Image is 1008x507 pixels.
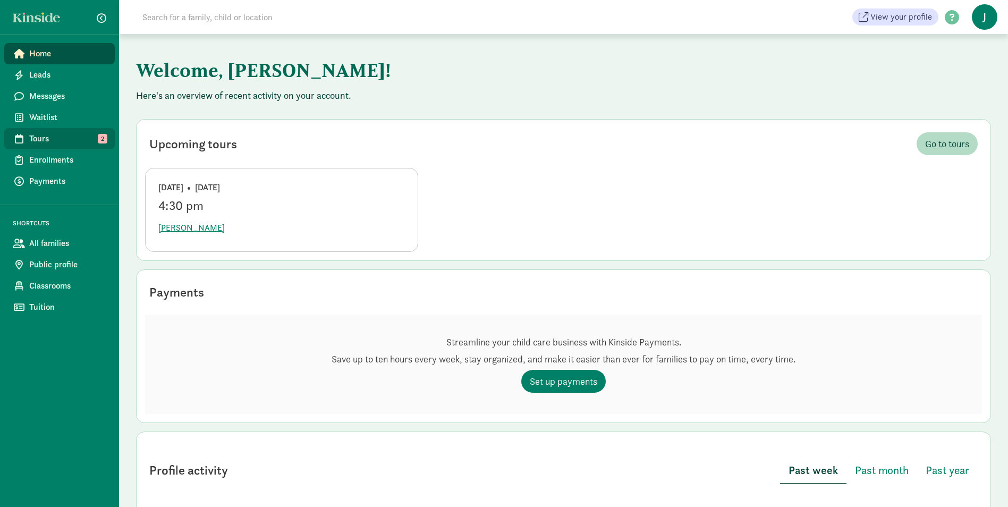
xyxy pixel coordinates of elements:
a: Public profile [4,254,115,275]
a: Home [4,43,115,64]
button: Past week [780,458,846,484]
span: Messages [29,90,106,103]
div: [DATE] • [DATE] [158,181,405,194]
a: All families [4,233,115,254]
span: [PERSON_NAME] [158,222,225,234]
span: View your profile [870,11,932,23]
h1: Welcome, [PERSON_NAME]! [136,51,662,89]
a: Messages [4,86,115,107]
a: Set up payments [521,370,606,393]
div: 4:30 pm [158,198,405,213]
div: Upcoming tours [149,134,237,154]
p: Streamline your child care business with Kinside Payments. [332,336,795,349]
a: Payments [4,171,115,192]
a: Tuition [4,297,115,318]
a: Tours 2 [4,128,115,149]
p: Save up to ten hours every week, stay organized, and make it easier than ever for families to pay... [332,353,795,366]
a: Waitlist [4,107,115,128]
span: Public profile [29,258,106,271]
span: Past month [855,462,909,479]
a: Go to tours [917,132,978,155]
a: Enrollments [4,149,115,171]
span: Tuition [29,301,106,314]
span: Go to tours [925,137,969,151]
span: Home [29,47,106,60]
a: Leads [4,64,115,86]
span: Enrollments [29,154,106,166]
span: Past year [926,462,969,479]
span: Waitlist [29,111,106,124]
div: Payments [149,283,204,302]
p: Here's an overview of recent activity on your account. [136,89,991,102]
button: Past year [917,458,978,483]
button: [PERSON_NAME] [158,217,225,239]
span: Tours [29,132,106,145]
span: Past week [789,462,838,479]
span: Leads [29,69,106,81]
div: Profile activity [149,461,228,480]
span: J [972,4,997,30]
span: Payments [29,175,106,188]
span: 2 [98,134,107,143]
span: Classrooms [29,280,106,292]
input: Search for a family, child or location [136,6,434,28]
a: View your profile [852,9,938,26]
span: All families [29,237,106,250]
a: Classrooms [4,275,115,297]
button: Past month [846,458,917,483]
iframe: Chat Widget [955,456,1008,507]
span: Set up payments [530,374,597,388]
